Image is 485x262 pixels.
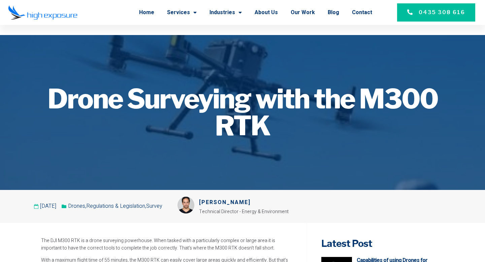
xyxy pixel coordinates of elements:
h6: [PERSON_NAME] [199,198,299,206]
h4: Latest Post [321,237,444,250]
a: Regulations & Legislation [86,202,145,210]
h1: Drone Surveying with the M300 RTK [30,86,455,139]
p: Technical Director - Energy & Environment [199,208,299,216]
a: Industries [209,4,242,21]
p: The DJI M300 RTK is a drone surveying powerhouse. When tasked with a particularly complex or larg... [41,237,293,252]
a: Our Work [291,4,315,21]
span: , , [68,202,162,210]
a: Contact [352,4,372,21]
nav: Menu [84,4,372,21]
a: Blog [328,4,339,21]
a: About Us [255,4,278,21]
img: Picture of Michael Picco [177,197,194,214]
time: [DATE] [40,202,56,210]
a: 0435 308 616 [397,3,475,22]
a: Survey [146,202,162,210]
a: Home [139,4,154,21]
a: Drones [68,202,85,210]
a: Services [167,4,197,21]
img: Final-Logo copy [8,5,77,20]
a: [DATE] [34,202,56,211]
span: 0435 308 616 [419,8,465,17]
